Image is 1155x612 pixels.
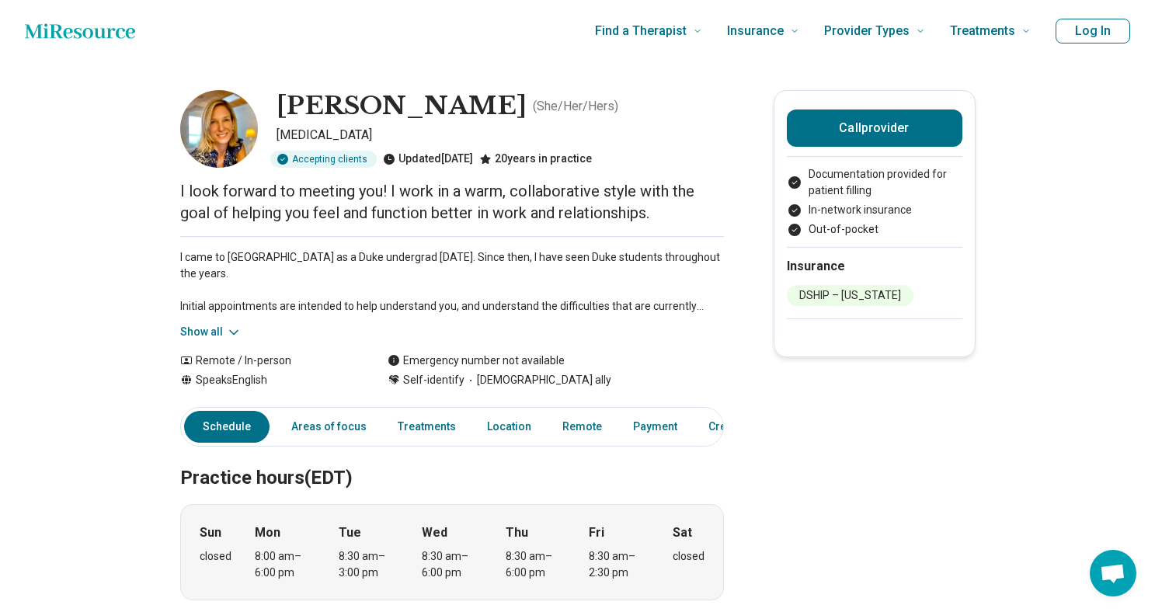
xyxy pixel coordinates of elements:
li: DSHIP – [US_STATE] [787,285,913,306]
div: 8:30 am – 6:00 pm [422,548,482,581]
li: Documentation provided for patient filling [787,166,962,199]
span: Find a Therapist [595,20,687,42]
li: Out-of-pocket [787,221,962,238]
strong: Wed [422,523,447,542]
p: ( She/Her/Hers ) [533,97,618,116]
ul: Payment options [787,166,962,238]
div: Accepting clients [270,151,377,168]
a: Schedule [184,411,270,443]
span: Provider Types [824,20,910,42]
a: Treatments [388,411,465,443]
div: When does the program meet? [180,504,724,600]
div: 20 years in practice [479,151,592,168]
div: 8:00 am – 6:00 pm [255,548,315,581]
a: Remote [553,411,611,443]
span: Treatments [950,20,1015,42]
div: 8:30 am – 6:00 pm [506,548,565,581]
div: Speaks English [180,372,357,388]
h2: Insurance [787,257,962,276]
a: Location [478,411,541,443]
strong: Fri [589,523,604,542]
strong: Sat [673,523,692,542]
img: Alexandra Powell, Psychiatrist [180,90,258,168]
div: Open chat [1090,550,1136,596]
p: I came to [GEOGRAPHIC_DATA] as a Duke undergrad [DATE]. Since then, I have seen Duke students thr... [180,249,724,315]
a: Areas of focus [282,411,376,443]
div: closed [200,548,231,565]
div: Updated [DATE] [383,151,473,168]
p: [MEDICAL_DATA] [277,126,724,144]
p: I look forward to meeting you! I work in a warm, collaborative style with the goal of helping you... [180,180,724,224]
strong: Tue [339,523,361,542]
div: 8:30 am – 2:30 pm [589,548,649,581]
div: Emergency number not available [388,353,565,369]
span: Insurance [727,20,784,42]
a: Home page [25,16,135,47]
div: 8:30 am – 3:00 pm [339,548,398,581]
li: In-network insurance [787,202,962,218]
a: Payment [624,411,687,443]
div: Remote / In-person [180,353,357,369]
button: Log In [1056,19,1130,43]
button: Show all [180,324,242,340]
span: Self-identify [403,372,464,388]
div: closed [673,548,704,565]
button: Callprovider [787,110,962,147]
h1: [PERSON_NAME] [277,90,527,123]
a: Credentials [699,411,786,443]
span: [DEMOGRAPHIC_DATA] ally [464,372,611,388]
strong: Mon [255,523,280,542]
h2: Practice hours (EDT) [180,428,724,492]
strong: Sun [200,523,221,542]
strong: Thu [506,523,528,542]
